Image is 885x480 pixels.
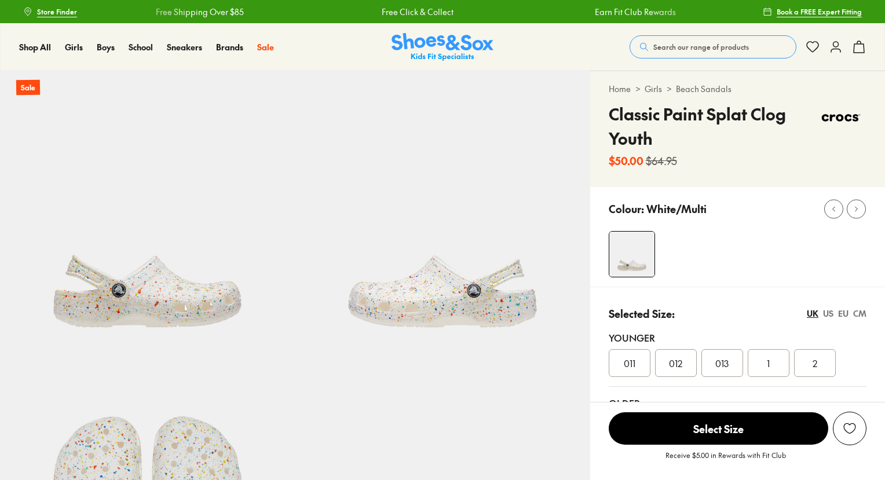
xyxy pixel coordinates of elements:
[609,83,866,95] div: > >
[807,307,818,320] div: UK
[19,41,51,53] a: Shop All
[630,35,796,58] button: Search our range of products
[65,41,83,53] a: Girls
[97,41,115,53] a: Boys
[156,6,244,18] a: Free Shipping Over $85
[624,356,635,370] span: 011
[669,356,682,370] span: 012
[815,102,866,134] img: Vendor logo
[853,307,866,320] div: CM
[392,33,493,61] img: SNS_Logo_Responsive.svg
[645,83,662,95] a: Girls
[392,33,493,61] a: Shoes & Sox
[609,102,815,151] h4: Classic Paint Splat Clog Youth
[609,331,866,345] div: Younger
[763,1,862,22] a: Book a FREE Expert Fitting
[653,42,749,52] span: Search our range of products
[216,41,243,53] a: Brands
[37,6,77,17] span: Store Finder
[823,307,833,320] div: US
[295,71,590,365] img: 5-502945_1
[715,356,729,370] span: 013
[23,1,77,22] a: Store Finder
[665,450,786,471] p: Receive $5.00 in Rewards with Fit Club
[609,232,654,277] img: 4-502944_1
[777,6,862,17] span: Book a FREE Expert Fitting
[833,412,866,445] button: Add to Wishlist
[595,6,676,18] a: Earn Fit Club Rewards
[646,201,707,217] p: White/Multi
[167,41,202,53] a: Sneakers
[382,6,454,18] a: Free Click & Collect
[609,306,675,321] p: Selected Size:
[609,153,643,168] b: $50.00
[609,396,866,410] div: Older
[646,153,677,168] s: $64.95
[838,307,849,320] div: EU
[257,41,274,53] a: Sale
[676,83,732,95] a: Beach Sandals
[16,80,40,96] p: Sale
[609,412,828,445] button: Select Size
[609,201,644,217] p: Colour:
[609,83,631,95] a: Home
[813,356,817,370] span: 2
[129,41,153,53] a: School
[767,356,770,370] span: 1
